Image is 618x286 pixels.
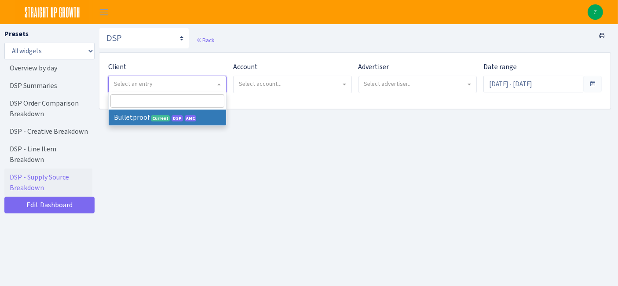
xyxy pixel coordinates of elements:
a: Edit Dashboard [4,197,95,213]
span: DSP [172,115,183,121]
label: Advertiser [358,62,389,72]
span: AMC [185,115,196,121]
a: DSP - Creative Breakdown [4,123,92,140]
label: Presets [4,29,29,39]
a: Back [196,36,214,44]
a: DSP Order Comparison Breakdown [4,95,92,123]
a: DSP - Line Item Breakdown [4,140,92,169]
a: DSP - Supply Source Breakdown [4,169,92,197]
a: Overview by day [4,59,92,77]
span: Select an entry [114,80,153,88]
span: Select advertiser... [364,80,412,88]
a: DSP Summaries [4,77,92,95]
button: Toggle navigation [93,5,115,19]
li: Bulletproof [109,110,226,125]
span: Current [151,115,170,121]
img: Zach Belous [588,4,603,20]
span: Select account... [239,80,282,88]
a: Z [588,4,603,20]
label: Date range [483,62,517,72]
label: Account [233,62,258,72]
label: Client [108,62,127,72]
